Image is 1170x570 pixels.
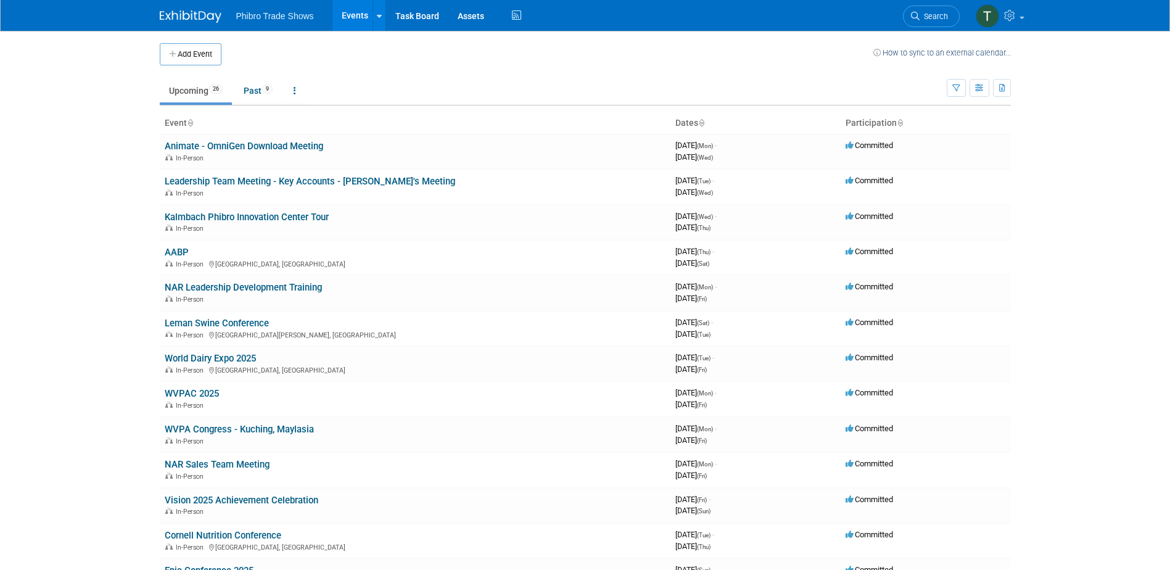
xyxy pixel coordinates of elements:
[176,437,207,445] span: In-Person
[165,402,173,408] img: In-Person Event
[675,176,714,185] span: [DATE]
[165,318,269,329] a: Leman Swine Conference
[165,424,314,435] a: WVPA Congress - Kuching, Maylasia
[715,424,717,433] span: -
[873,48,1011,57] a: How to sync to an external calendar...
[675,152,713,162] span: [DATE]
[176,331,207,339] span: In-Person
[920,12,948,21] span: Search
[675,424,717,433] span: [DATE]
[675,459,717,468] span: [DATE]
[697,213,713,220] span: (Wed)
[976,4,999,28] img: Tess Lehman
[712,176,714,185] span: -
[675,471,707,480] span: [DATE]
[165,365,665,374] div: [GEOGRAPHIC_DATA], [GEOGRAPHIC_DATA]
[165,437,173,444] img: In-Person Event
[715,388,717,397] span: -
[709,495,711,504] span: -
[846,495,893,504] span: Committed
[697,497,707,503] span: (Fri)
[846,424,893,433] span: Committed
[675,388,717,397] span: [DATE]
[675,294,707,303] span: [DATE]
[712,530,714,539] span: -
[715,212,717,221] span: -
[176,402,207,410] span: In-Person
[697,390,713,397] span: (Mon)
[675,282,717,291] span: [DATE]
[697,543,711,550] span: (Thu)
[165,247,189,258] a: AABP
[165,212,329,223] a: Kalmbach Phibro Innovation Center Tour
[675,258,709,268] span: [DATE]
[846,247,893,256] span: Committed
[711,318,713,327] span: -
[176,366,207,374] span: In-Person
[697,295,707,302] span: (Fri)
[715,459,717,468] span: -
[165,141,323,152] a: Animate - OmniGen Download Meeting
[697,189,713,196] span: (Wed)
[187,118,193,128] a: Sort by Event Name
[165,459,270,470] a: NAR Sales Team Meeting
[675,141,717,150] span: [DATE]
[165,225,173,231] img: In-Person Event
[165,495,318,506] a: Vision 2025 Achievement Celebration
[165,542,665,551] div: [GEOGRAPHIC_DATA], [GEOGRAPHIC_DATA]
[715,141,717,150] span: -
[697,437,707,444] span: (Fri)
[846,141,893,150] span: Committed
[675,506,711,515] span: [DATE]
[697,320,709,326] span: (Sat)
[712,247,714,256] span: -
[165,366,173,373] img: In-Person Event
[675,318,713,327] span: [DATE]
[698,118,704,128] a: Sort by Start Date
[846,318,893,327] span: Committed
[165,260,173,266] img: In-Person Event
[165,543,173,550] img: In-Person Event
[846,176,893,185] span: Committed
[697,284,713,291] span: (Mon)
[846,530,893,539] span: Committed
[697,402,707,408] span: (Fri)
[176,260,207,268] span: In-Person
[176,473,207,481] span: In-Person
[160,10,221,23] img: ExhibitDay
[165,530,281,541] a: Cornell Nutrition Conference
[234,79,282,102] a: Past9
[165,282,322,293] a: NAR Leadership Development Training
[165,329,665,339] div: [GEOGRAPHIC_DATA][PERSON_NAME], [GEOGRAPHIC_DATA]
[712,353,714,362] span: -
[165,258,665,268] div: [GEOGRAPHIC_DATA], [GEOGRAPHIC_DATA]
[262,85,273,94] span: 9
[675,530,714,539] span: [DATE]
[176,225,207,233] span: In-Person
[165,176,455,187] a: Leadership Team Meeting - Key Accounts - [PERSON_NAME]'s Meeting
[176,508,207,516] span: In-Person
[675,212,717,221] span: [DATE]
[697,249,711,255] span: (Thu)
[160,113,670,134] th: Event
[846,353,893,362] span: Committed
[697,260,709,267] span: (Sat)
[897,118,903,128] a: Sort by Participation Type
[165,331,173,337] img: In-Person Event
[675,365,707,374] span: [DATE]
[675,329,711,339] span: [DATE]
[675,353,714,362] span: [DATE]
[697,355,711,361] span: (Tue)
[670,113,841,134] th: Dates
[697,473,707,479] span: (Fri)
[846,388,893,397] span: Committed
[675,247,714,256] span: [DATE]
[165,154,173,160] img: In-Person Event
[903,6,960,27] a: Search
[160,79,232,102] a: Upcoming26
[697,331,711,338] span: (Tue)
[675,495,711,504] span: [DATE]
[165,473,173,479] img: In-Person Event
[697,461,713,468] span: (Mon)
[715,282,717,291] span: -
